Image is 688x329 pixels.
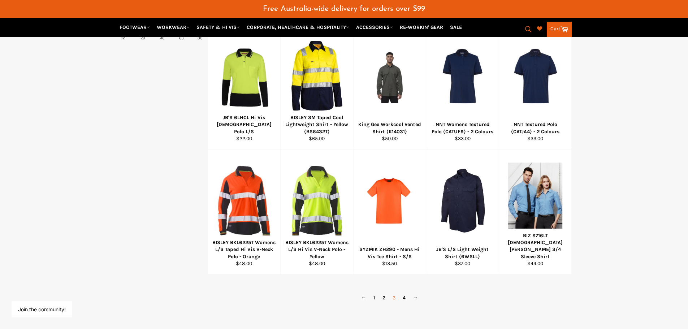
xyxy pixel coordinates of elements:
[208,150,281,274] a: BISLEY BKL6225T Womens L/S Taped Hi Vis V-Neck Polo - OrangeBISLEY BKL6225T Womens L/S Taped Hi V...
[389,293,399,303] a: 3
[212,114,276,135] div: JB'S 6LHCL Hi Vis [DEMOGRAPHIC_DATA] Polo L/S
[285,114,349,135] div: BISLEY 3M Taped Cool Lightweight Shirt - Yellow (BS6432T)
[208,25,281,150] a: JB'S 6LHCL Hi Vis Ladies Polo L/SJB'S 6LHCL Hi Vis [DEMOGRAPHIC_DATA] Polo L/S$22.00
[358,293,370,303] a: ←
[353,21,396,34] a: ACCESSORIES
[431,121,494,135] div: NNT Womens Textured Polo (CATUF9) - 2 Colours
[280,150,353,274] a: BISLEY BKL6225T Womens L/S Hi Vis V-Neck Polo - YellowBISLEY BKL6225T Womens L/S Hi Vis V-Neck Po...
[179,35,184,41] div: 63
[499,150,572,274] a: BIZ S716LT Ladies Ellison 3/4 Sleeve ShirtBIZ S716LT [DEMOGRAPHIC_DATA] [PERSON_NAME] 3/4 Sleeve ...
[285,239,349,260] div: BISLEY BKL6225T Womens L/S Hi Vis V-Neck Polo - Yellow
[121,35,125,41] div: 12
[397,21,446,34] a: RE-WORKIN' GEAR
[353,150,426,274] a: SYZMIK ZH290 - Mens Hi Vis Tee Shirt - S/SSYZMIK ZH290 - Mens Hi Vis Tee Shirt - S/S$13.50
[426,25,499,150] a: NNT Womens Textured Polo (CATUF9) - 2 ColoursNNT Womens Textured Polo (CATUF9) - 2 Colours$33.00
[409,293,421,303] a: →
[160,35,164,41] div: 46
[503,121,567,135] div: NNT Textured Polo (CATJA4) - 2 Colours
[263,5,425,13] span: Free Australia-wide delivery for orders over $99
[399,293,409,303] a: 4
[140,35,145,41] div: 29
[547,22,572,37] a: Cart
[154,21,192,34] a: WORKWEAR
[431,246,494,260] div: JB'S L/S Light Weight Shirt (6WSLL)
[18,306,66,312] button: Join the community!
[198,35,203,41] div: 80
[358,121,421,135] div: King Gee Workcool Vented Shirt (K14031)
[280,25,353,150] a: BISLEY 3M Taped Cool Lightweight Shirt - Yellow (BS6432T)BISLEY 3M Taped Cool Lightweight Shirt -...
[244,21,352,34] a: CORPORATE, HEALTHCARE & HOSPITALITY
[358,246,421,260] div: SYZMIK ZH290 - Mens Hi Vis Tee Shirt - S/S
[117,21,153,34] a: FOOTWEAR
[212,239,276,260] div: BISLEY BKL6225T Womens L/S Taped Hi Vis V-Neck Polo - Orange
[499,25,572,150] a: NNT Textured Polo (CATJA4) - 2 ColoursNNT Textured Polo (CATJA4) - 2 Colours$33.00
[426,150,499,274] a: JB'S L/S Light Weight Shirt (6WSLL)JB'S L/S Light Weight Shirt (6WSLL)$37.00
[353,25,426,150] a: King Gee Workcool Vented Shirt (K14031)King Gee Workcool Vented Shirt (K14031)$50.00
[379,293,389,303] span: 2
[194,21,243,34] a: SAFETY & HI VIS
[503,232,567,260] div: BIZ S716LT [DEMOGRAPHIC_DATA] [PERSON_NAME] 3/4 Sleeve Shirt
[447,21,465,34] a: SALE
[370,293,379,303] a: 1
